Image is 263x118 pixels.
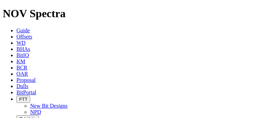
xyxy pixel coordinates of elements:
[16,58,25,64] a: KM
[16,46,30,52] a: BHAs
[16,89,36,95] a: BitPortal
[16,65,27,71] a: BCR
[19,97,27,102] span: FTT
[3,7,260,20] h1: NOV Spectra
[16,34,32,40] a: Offsets
[16,77,36,83] a: Proposal
[16,40,26,46] a: WD
[16,52,29,58] a: BitIQ
[30,103,67,109] a: New Bit Designs
[16,28,30,33] a: Guide
[30,109,41,115] a: NPD
[16,96,30,103] button: FTT
[16,71,28,77] a: OAR
[16,83,28,89] a: Dulls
